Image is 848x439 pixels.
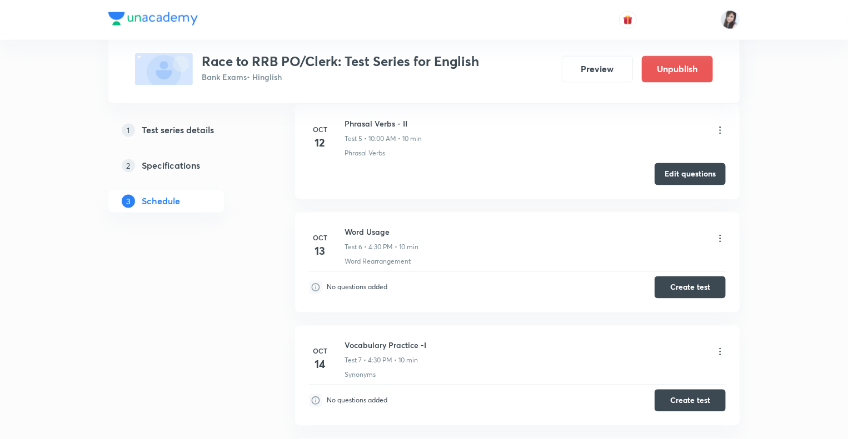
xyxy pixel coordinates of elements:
[345,370,376,380] p: Synonyms
[309,281,322,294] img: infoIcon
[108,12,198,26] img: Company Logo
[345,340,426,351] h6: Vocabulary Practice -I
[562,56,633,83] button: Preview
[345,118,422,130] h6: Phrasal Verbs - II
[202,53,479,69] h3: Race to RRB PO/Clerk: Test Series for English
[142,195,180,208] h5: Schedule
[345,134,422,144] p: Test 5 • 10:00 AM • 10 min
[202,72,479,83] p: Bank Exams • Hinglish
[309,356,331,373] h4: 14
[623,15,633,25] img: avatar
[108,12,198,28] a: Company Logo
[309,394,322,407] img: infoIcon
[108,155,260,177] a: 2Specifications
[327,396,387,406] p: No questions added
[108,119,260,142] a: 1Test series details
[642,56,713,83] button: Unpublish
[309,233,331,243] h6: Oct
[721,11,740,29] img: Manjeet Kaur
[122,195,135,208] p: 3
[655,390,726,412] button: Create test
[309,125,331,135] h6: Oct
[309,135,331,152] h4: 12
[619,11,637,29] button: avatar
[345,149,385,159] p: Phrasal Verbs
[345,226,418,238] h6: Word Usage
[345,356,418,366] p: Test 7 • 4:30 PM • 10 min
[142,159,200,173] h5: Specifications
[309,346,331,356] h6: Oct
[345,243,418,253] p: Test 6 • 4:30 PM • 10 min
[345,257,411,267] p: Word Rearrangement
[309,243,331,260] h4: 13
[122,124,135,137] p: 1
[135,53,193,85] img: fallback-thumbnail.png
[655,276,726,299] button: Create test
[142,124,214,137] h5: Test series details
[122,159,135,173] p: 2
[655,163,726,185] button: Edit questions
[327,282,387,292] p: No questions added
